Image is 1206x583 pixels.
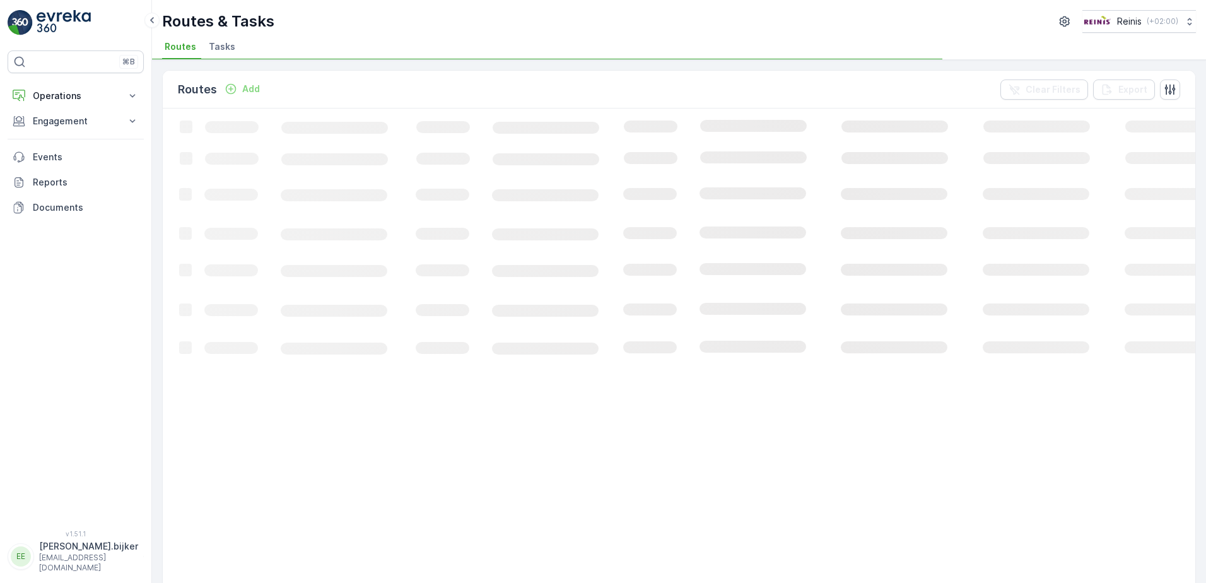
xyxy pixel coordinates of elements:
[1082,10,1196,33] button: Reinis(+02:00)
[33,151,139,163] p: Events
[8,540,144,573] button: EE[PERSON_NAME].bijker[EMAIL_ADDRESS][DOMAIN_NAME]
[178,81,217,98] p: Routes
[209,40,235,53] span: Tasks
[122,57,135,67] p: ⌘B
[11,546,31,567] div: EE
[220,81,265,97] button: Add
[1000,79,1088,100] button: Clear Filters
[33,90,119,102] p: Operations
[242,83,260,95] p: Add
[33,176,139,189] p: Reports
[37,10,91,35] img: logo_light-DOdMpM7g.png
[162,11,274,32] p: Routes & Tasks
[33,201,139,214] p: Documents
[1147,16,1178,26] p: ( +02:00 )
[1093,79,1155,100] button: Export
[1117,15,1142,28] p: Reinis
[39,553,138,573] p: [EMAIL_ADDRESS][DOMAIN_NAME]
[8,144,144,170] a: Events
[1118,83,1147,96] p: Export
[33,115,119,127] p: Engagement
[39,540,138,553] p: [PERSON_NAME].bijker
[1082,15,1112,28] img: Reinis-Logo-Vrijstaand_Tekengebied-1-copy2_aBO4n7j.png
[8,170,144,195] a: Reports
[8,109,144,134] button: Engagement
[8,10,33,35] img: logo
[165,40,196,53] span: Routes
[8,195,144,220] a: Documents
[8,530,144,538] span: v 1.51.1
[1026,83,1080,96] p: Clear Filters
[8,83,144,109] button: Operations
